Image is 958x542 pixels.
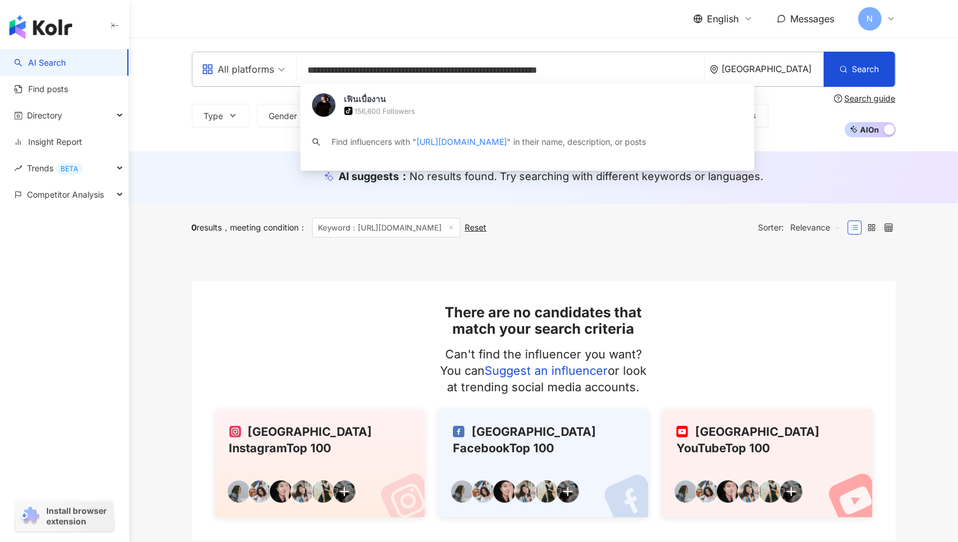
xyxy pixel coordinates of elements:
[716,480,740,503] img: KOL Avatar
[222,222,307,232] span: meeting condition ：
[339,169,764,184] div: AI suggests ：
[192,223,222,232] div: results
[227,480,250,503] img: KOL Avatar
[737,480,761,503] img: KOL Avatar
[27,102,62,128] span: Directory
[410,170,764,182] span: No results found. Try searching with different keywords or languages.
[434,304,654,337] h2: There are no candidates that match your search criteria
[695,480,719,503] img: KOL Avatar
[19,507,41,526] img: chrome extension
[56,163,83,175] div: BETA
[662,409,872,517] a: [GEOGRAPHIC_DATA] YouTubeTop 100KOL AvatarKOL AvatarKOL AvatarKOL AvatarKOL AvatarKOL Avatar
[333,480,356,503] img: KOL Avatar
[290,480,314,503] img: KOL Avatar
[269,111,297,121] span: Gender
[332,135,646,148] div: Find influencers with " " in their name, description, or posts
[202,60,275,79] div: All platforms
[46,506,110,527] span: Install browser extension
[676,424,858,456] div: [GEOGRAPHIC_DATA] YouTube Top 100
[14,164,22,172] span: rise
[312,218,461,238] span: Keyword：[URL][DOMAIN_NAME]
[434,346,654,395] p: Can't find the influencer you want? You can or look at trending social media accounts.
[780,480,803,503] img: KOL Avatar
[312,93,336,117] img: KOL Avatar
[439,409,648,517] a: [GEOGRAPHIC_DATA] FacebookTop 100KOL AvatarKOL AvatarKOL AvatarKOL AvatarKOL AvatarKOL Avatar
[312,138,320,146] span: search
[535,480,558,503] img: KOL Avatar
[269,480,293,503] img: KOL Avatar
[204,111,224,121] span: Type
[493,480,516,503] img: KOL Avatar
[27,181,104,208] span: Competitor Analysis
[453,424,634,456] div: [GEOGRAPHIC_DATA] Facebook Top 100
[9,15,72,39] img: logo
[14,57,66,69] a: searchAI Search
[834,94,842,103] span: question-circle
[759,480,782,503] img: KOL Avatar
[852,65,879,74] span: Search
[417,137,507,147] span: [URL][DOMAIN_NAME]
[229,424,411,456] div: [GEOGRAPHIC_DATA] Instagram Top 100
[710,65,719,74] span: environment
[344,93,387,105] div: เฟินเบื่องาน
[14,136,82,148] a: Insight Report
[465,223,487,232] div: Reset
[514,480,537,503] img: KOL Avatar
[202,63,214,75] span: appstore
[15,500,114,532] a: chrome extensionInstall browser extension
[791,218,841,237] span: Relevance
[312,480,335,503] img: KOL Avatar
[708,12,739,25] span: English
[355,106,415,116] div: 156,600 Followers
[248,480,272,503] img: KOL Avatar
[485,364,608,378] a: Suggest an influencer
[866,12,873,25] span: N
[759,218,848,237] div: Sorter:
[27,155,83,181] span: Trends
[674,480,698,503] img: KOL Avatar
[472,480,495,503] img: KOL Avatar
[824,52,895,87] button: Search
[845,94,896,103] div: Search guide
[556,480,580,503] img: KOL Avatar
[257,104,324,127] button: Gender
[14,83,68,95] a: Find posts
[451,480,474,503] img: KOL Avatar
[192,104,250,127] button: Type
[192,222,197,232] span: 0
[215,409,425,517] a: [GEOGRAPHIC_DATA] InstagramTop 100KOL AvatarKOL AvatarKOL AvatarKOL AvatarKOL AvatarKOL Avatar
[722,64,824,74] div: [GEOGRAPHIC_DATA]
[791,13,835,25] span: Messages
